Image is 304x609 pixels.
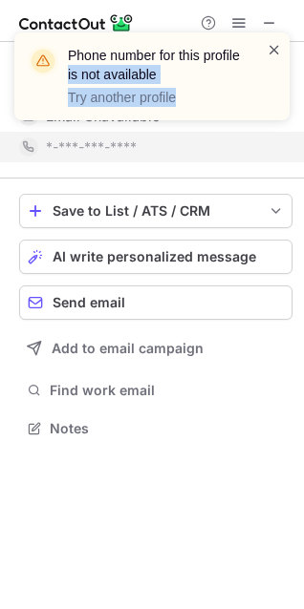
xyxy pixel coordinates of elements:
img: ContactOut v5.3.10 [19,11,134,34]
button: Add to email campaign [19,331,293,366]
span: Add to email campaign [52,341,204,356]
button: Find work email [19,377,293,404]
div: Save to List / ATS / CRM [53,203,259,219]
button: AI write personalized message [19,240,293,274]
img: warning [28,46,58,76]
span: Send email [53,295,125,310]
p: Try another profile [68,88,244,107]
span: Notes [50,420,285,437]
button: Notes [19,415,293,442]
header: Phone number for this profile is not available [68,46,244,84]
button: Send email [19,285,293,320]
span: AI write personalized message [53,249,256,264]
button: save-profile-one-click [19,194,293,228]
span: Find work email [50,382,285,399]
